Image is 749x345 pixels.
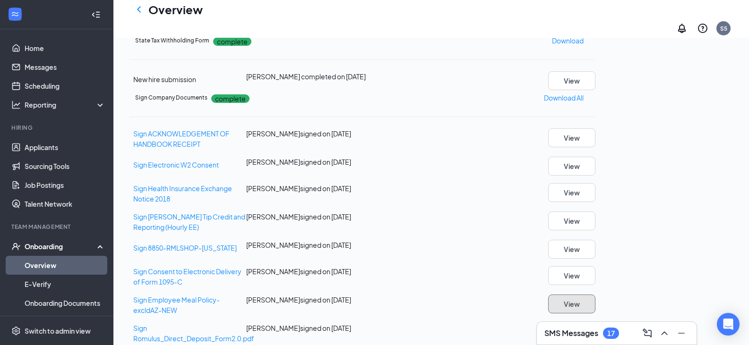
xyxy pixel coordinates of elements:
[133,324,254,343] a: Sign Romulus_Direct_Deposit_Form2.0.pdf
[135,36,209,45] h5: State Tax Withholding Form
[25,194,105,213] a: Talent Network
[10,9,20,19] svg: WorkstreamLogo
[544,328,598,338] h3: SMS Messages
[11,242,21,251] svg: UserCheck
[246,157,402,167] div: [PERSON_NAME] signed on [DATE]
[548,183,595,202] button: View
[607,329,615,337] div: 17
[246,183,402,194] div: [PERSON_NAME] signed on [DATE]
[659,328,670,339] svg: ChevronUp
[25,275,105,294] a: E-Verify
[548,211,595,230] button: View
[246,128,402,139] div: [PERSON_NAME] signed on [DATE]
[133,160,219,169] a: Sign Electronic W2 Consent
[548,128,595,147] button: View
[717,313,740,336] div: Open Intercom Messenger
[133,4,145,15] svg: ChevronLeft
[133,75,196,84] span: New hire submission
[548,295,595,313] button: View
[676,23,688,34] svg: Notifications
[11,100,21,109] svg: Analysis
[11,326,21,336] svg: Settings
[25,312,105,331] a: Activity log
[246,295,402,305] div: [PERSON_NAME] signed on [DATE]
[548,240,595,259] button: View
[640,326,655,341] button: ComposeMessage
[25,138,105,157] a: Applicants
[552,35,584,46] p: Download
[133,184,232,203] a: Sign Health Insurance Exchange Notice 2018
[11,124,103,132] div: Hiring
[246,72,366,81] span: [PERSON_NAME] completed on [DATE]
[213,37,251,46] p: complete
[148,1,203,17] h1: Overview
[548,266,595,285] button: View
[246,266,402,277] div: [PERSON_NAME] signed on [DATE]
[133,212,245,231] a: Sign [PERSON_NAME] Tip Credit and Reporting (Hourly EE)
[133,295,220,314] a: Sign Employee Meal Policy-excldAZ-NEW
[548,71,595,90] button: View
[25,58,105,76] a: Messages
[642,328,653,339] svg: ComposeMessage
[676,328,687,339] svg: Minimize
[551,33,584,48] button: Download
[25,256,105,275] a: Overview
[25,326,91,336] div: Switch to admin view
[544,93,584,103] p: Download All
[657,326,672,341] button: ChevronUp
[133,244,237,252] a: Sign 8850-RMLSHOP-[US_STATE]
[246,211,402,222] div: [PERSON_NAME] signed on [DATE]
[697,23,708,34] svg: QuestionInfo
[11,223,103,231] div: Team Management
[25,39,105,58] a: Home
[91,10,101,19] svg: Collapse
[25,157,105,176] a: Sourcing Tools
[548,157,595,176] button: View
[135,93,207,102] h5: Sign Company Documents
[720,25,727,33] div: S5
[25,242,97,251] div: Onboarding
[211,94,250,103] p: complete
[543,90,584,105] button: Download All
[25,294,105,312] a: Onboarding Documents
[133,129,229,148] a: Sign ACKNOWLEDGEMENT OF HANDBOOK RECEIPT
[133,267,241,286] a: Sign Consent to Electronic Delivery of Form 1095-C
[246,240,402,250] div: [PERSON_NAME] signed on [DATE]
[25,100,106,109] div: Reporting
[246,323,402,333] div: [PERSON_NAME] signed on [DATE]
[25,176,105,194] a: Job Postings
[25,76,105,95] a: Scheduling
[674,326,689,341] button: Minimize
